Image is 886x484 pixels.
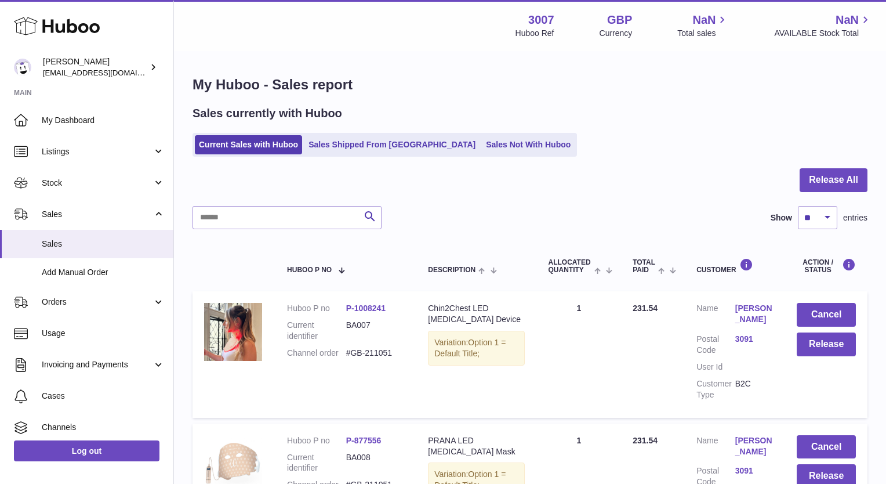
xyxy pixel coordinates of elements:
span: NaN [836,12,859,28]
span: Orders [42,297,152,308]
a: Current Sales with Huboo [195,135,302,154]
a: NaN Total sales [677,12,729,39]
a: [PERSON_NAME] [735,435,774,457]
strong: GBP [607,12,632,28]
span: Description [428,266,475,274]
span: Usage [42,328,165,339]
td: 1 [536,291,621,417]
a: Sales Shipped From [GEOGRAPHIC_DATA] [304,135,480,154]
h2: Sales currently with Huboo [193,106,342,121]
span: 231.54 [633,304,658,313]
dd: #GB-211051 [346,348,405,359]
dt: Current identifier [287,452,346,474]
button: Cancel [797,435,856,459]
img: 1_b267aea5-91db-496f-be72-e1a57b430806.png [204,303,262,361]
span: Cases [42,391,165,402]
a: [PERSON_NAME] [735,303,774,325]
button: Cancel [797,303,856,327]
dt: Postal Code [696,334,735,356]
dt: User Id [696,362,735,373]
dd: BA007 [346,320,405,342]
button: Release [797,333,856,356]
span: Channels [42,422,165,433]
button: Release All [800,168,867,192]
dt: Name [696,435,735,460]
a: P-877556 [346,436,382,445]
dt: Huboo P no [287,303,346,314]
dt: Customer Type [696,378,735,400]
span: Sales [42,209,152,220]
div: [PERSON_NAME] [43,56,147,78]
span: Option 1 = Default Title; [434,338,506,358]
span: Huboo P no [287,266,332,274]
dd: B2C [735,378,774,400]
span: Listings [42,146,152,157]
a: 3091 [735,465,774,476]
a: NaN AVAILABLE Stock Total [774,12,872,39]
span: ALLOCATED Quantity [548,259,591,274]
div: Customer [696,258,774,274]
strong: 3007 [528,12,554,28]
a: Log out [14,440,159,461]
span: Add Manual Order [42,267,165,278]
div: Currency [600,28,633,39]
div: Chin2Chest LED [MEDICAL_DATA] Device [428,303,525,325]
dt: Channel order [287,348,346,359]
span: Invoicing and Payments [42,359,152,370]
a: P-1008241 [346,304,386,313]
a: 3091 [735,334,774,345]
span: [EMAIL_ADDRESS][DOMAIN_NAME] [43,68,170,77]
label: Show [771,212,792,223]
span: 231.54 [633,436,658,445]
span: Total paid [633,259,655,274]
span: NaN [692,12,716,28]
span: Total sales [677,28,729,39]
span: entries [843,212,867,223]
a: Sales Not With Huboo [482,135,575,154]
span: AVAILABLE Stock Total [774,28,872,39]
img: bevmay@maysama.com [14,59,31,76]
span: Stock [42,178,152,189]
h1: My Huboo - Sales report [193,75,867,94]
dt: Current identifier [287,320,346,342]
dt: Huboo P no [287,435,346,446]
span: Sales [42,239,165,250]
div: Action / Status [797,258,856,274]
span: My Dashboard [42,115,165,126]
dt: Name [696,303,735,328]
div: PRANA LED [MEDICAL_DATA] Mask [428,435,525,457]
div: Variation: [428,331,525,366]
dd: BA008 [346,452,405,474]
div: Huboo Ref [515,28,554,39]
